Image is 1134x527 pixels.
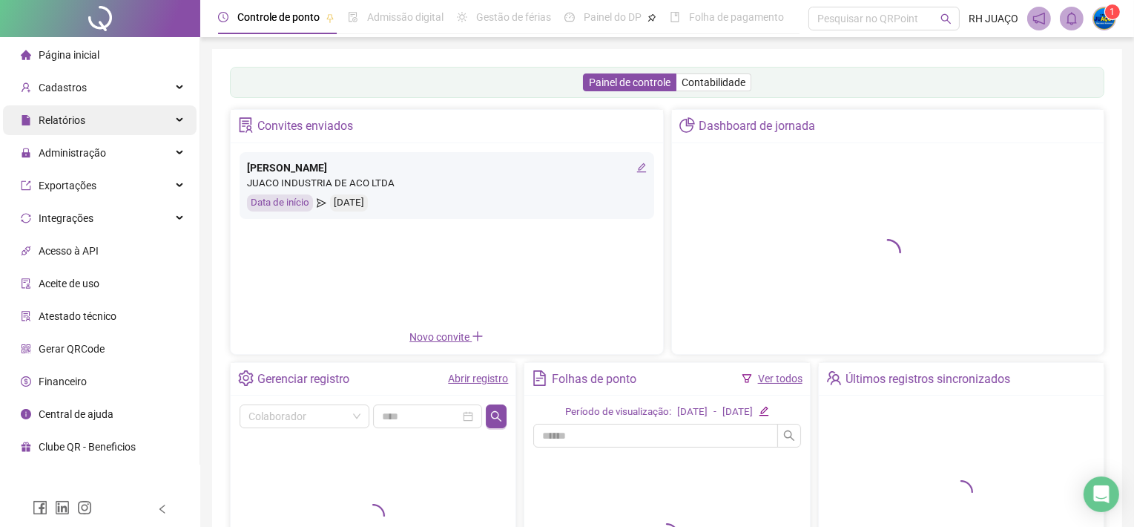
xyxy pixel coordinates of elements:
[647,13,656,22] span: pushpin
[564,12,575,22] span: dashboard
[257,367,349,392] div: Gerenciar registro
[247,194,313,212] div: Data de início
[39,408,113,420] span: Central de ajuda
[677,405,708,420] div: [DATE]
[682,76,745,88] span: Contabilidade
[39,310,116,322] span: Atestado técnico
[39,49,99,61] span: Página inicial
[21,278,31,289] span: audit
[330,194,368,212] div: [DATE]
[448,373,508,384] a: Abrir registro
[1084,477,1119,512] div: Open Intercom Messenger
[1065,12,1078,25] span: bell
[39,343,105,355] span: Gerar QRCode
[21,344,31,354] span: qrcode
[367,11,444,23] span: Admissão digital
[39,212,93,224] span: Integrações
[77,500,92,515] span: instagram
[1093,7,1115,30] img: 66582
[157,504,168,514] span: left
[532,370,547,386] span: file-text
[39,441,136,453] span: Clube QR - Beneficios
[247,160,647,176] div: [PERSON_NAME]
[969,10,1018,27] span: RH JUAÇO
[409,331,484,343] span: Novo convite
[699,114,815,139] div: Dashboard de jornada
[39,245,99,257] span: Acesso à API
[845,367,1010,392] div: Últimos registros sincronizados
[21,82,31,93] span: user-add
[1110,7,1115,17] span: 1
[247,176,647,192] div: JUACO INDUSTRIA DE ACO LTDA
[949,480,973,504] span: loading
[21,246,31,256] span: api
[874,239,901,266] span: loading
[636,163,647,173] span: edit
[237,11,320,23] span: Controle de ponto
[457,12,467,22] span: sun
[21,50,31,60] span: home
[490,410,502,422] span: search
[39,114,85,126] span: Relatórios
[21,180,31,191] span: export
[552,367,636,392] div: Folhas de ponto
[1032,12,1046,25] span: notification
[326,13,334,22] span: pushpin
[21,311,31,321] span: solution
[218,12,228,22] span: clock-circle
[670,12,680,22] span: book
[679,117,695,133] span: pie-chart
[348,12,358,22] span: file-done
[257,114,353,139] div: Convites enviados
[565,405,671,420] div: Período de visualização:
[826,370,842,386] span: team
[21,115,31,125] span: file
[713,405,716,420] div: -
[55,500,70,515] span: linkedin
[940,13,952,24] span: search
[21,376,31,387] span: dollar
[759,406,768,416] span: edit
[21,213,31,223] span: sync
[589,76,670,88] span: Painel de controle
[742,373,752,384] span: filter
[39,376,87,387] span: Financeiro
[39,278,99,289] span: Aceite de uso
[472,330,484,342] span: plus
[722,405,753,420] div: [DATE]
[317,194,326,212] span: send
[21,148,31,158] span: lock
[689,11,784,23] span: Folha de pagamento
[476,11,551,23] span: Gestão de férias
[39,82,87,94] span: Cadastros
[238,117,254,133] span: solution
[238,370,254,386] span: setting
[33,500,47,515] span: facebook
[39,180,96,192] span: Exportações
[584,11,642,23] span: Painel do DP
[39,147,106,159] span: Administração
[783,430,795,442] span: search
[1105,4,1120,19] sup: Atualize o seu contato no menu Meus Dados
[21,442,31,452] span: gift
[21,409,31,419] span: info-circle
[758,373,802,384] a: Ver todos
